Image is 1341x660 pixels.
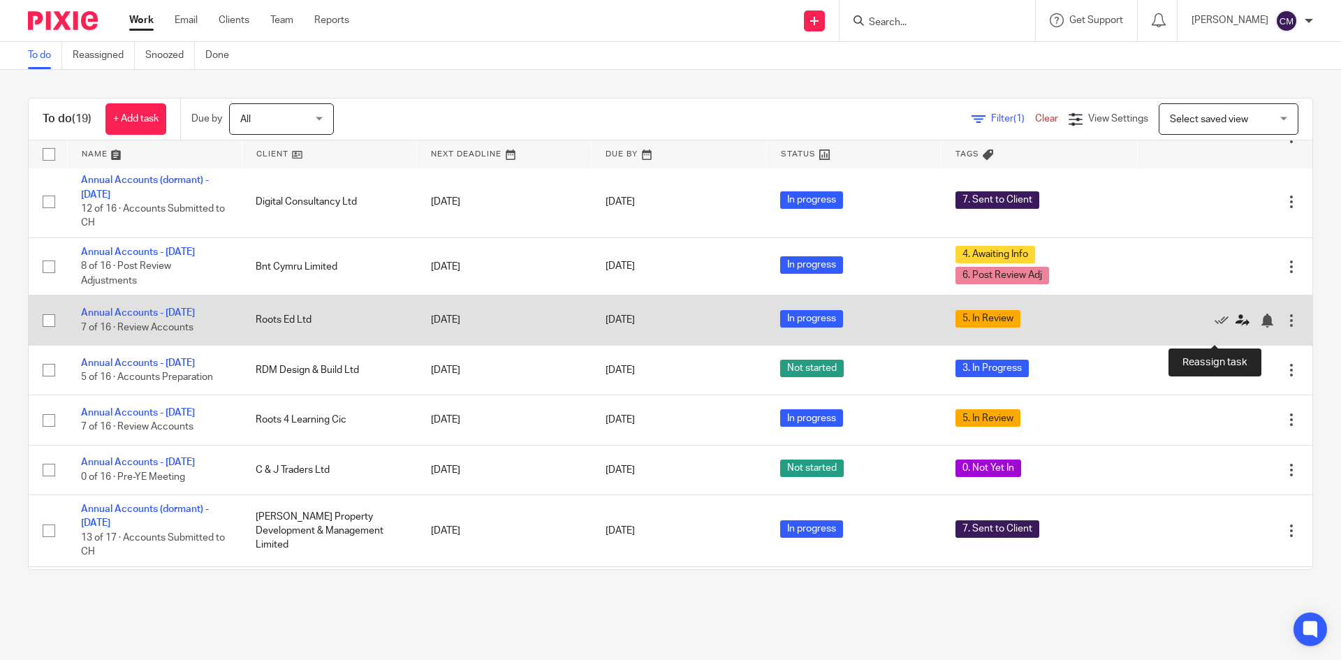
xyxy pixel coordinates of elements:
td: Bnt Cymru Limited [242,237,416,295]
span: 8 of 16 · Post Review Adjustments [81,262,171,286]
span: [DATE] [606,526,635,536]
p: [PERSON_NAME] [1192,13,1268,27]
a: Work [129,13,154,27]
td: C & J Traders Ltd [242,445,416,494]
a: Annual Accounts (dormant) - [DATE] [81,175,209,199]
span: Not started [780,460,844,477]
span: (19) [72,113,91,124]
span: [DATE] [606,316,635,325]
img: svg%3E [1275,10,1298,32]
td: [PERSON_NAME] Property Development & Management Limited [242,495,416,567]
td: Digital Consultancy Ltd [242,166,416,238]
span: [DATE] [606,365,635,375]
a: Annual Accounts - [DATE] [81,308,195,318]
span: 5 of 16 · Accounts Preparation [81,372,213,382]
td: Roots Ed Ltd [242,295,416,345]
span: In progress [780,520,843,538]
span: (1) [1013,114,1025,124]
span: [DATE] [606,262,635,272]
span: Tags [955,150,979,158]
span: [DATE] [606,197,635,207]
a: Snoozed [145,42,195,69]
span: Select saved view [1170,115,1248,124]
span: In progress [780,191,843,209]
td: RDM Design & Build Ltd [242,345,416,395]
span: In progress [780,310,843,328]
span: Not started [780,360,844,377]
span: 7. Sent to Client [955,191,1039,209]
span: 7. Sent to Client [955,520,1039,538]
td: [DATE] [417,566,592,616]
span: 0. Not Yet In [955,460,1021,477]
a: Annual Accounts - [DATE] [81,247,195,257]
a: Email [175,13,198,27]
span: In progress [780,256,843,274]
span: 7 of 16 · Review Accounts [81,323,193,332]
img: Pixie [28,11,98,30]
a: Annual Accounts - [DATE] [81,408,195,418]
a: Clear [1035,114,1058,124]
span: 3. In Progress [955,360,1029,377]
a: Done [205,42,240,69]
td: Roots 4 Learning Cic [242,395,416,445]
a: Annual Accounts - [DATE] [81,457,195,467]
span: Get Support [1069,15,1123,25]
span: 12 of 16 · Accounts Submitted to CH [81,204,225,228]
a: To do [28,42,62,69]
span: 0 of 16 · Pre-YE Meeting [81,472,185,482]
td: [DATE] [417,237,592,295]
input: Search [867,17,993,29]
td: [DATE] [417,295,592,345]
a: Mark as done [1215,313,1236,327]
span: All [240,115,251,124]
span: 6. Post Review Adj [955,267,1049,284]
td: [DATE] [417,495,592,567]
span: In progress [780,409,843,427]
span: Filter [991,114,1035,124]
a: Clients [219,13,249,27]
span: [DATE] [606,465,635,475]
span: 4. Awaiting Info [955,246,1035,263]
a: Reassigned [73,42,135,69]
span: 13 of 17 · Accounts Submitted to CH [81,533,225,557]
td: [DATE] [417,395,592,445]
span: 5. In Review [955,409,1020,427]
td: [DATE] [417,345,592,395]
a: Reports [314,13,349,27]
p: Due by [191,112,222,126]
td: [DATE] [417,166,592,238]
a: Annual Accounts (dormant) - [DATE] [81,504,209,528]
a: Annual Accounts - [DATE] [81,358,195,368]
span: [DATE] [606,415,635,425]
a: + Add task [105,103,166,135]
td: Electricall South Wales Limited [242,566,416,616]
td: [DATE] [417,445,592,494]
span: 5. In Review [955,310,1020,328]
span: View Settings [1088,114,1148,124]
a: Team [270,13,293,27]
h1: To do [43,112,91,126]
span: 7 of 16 · Review Accounts [81,423,193,432]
